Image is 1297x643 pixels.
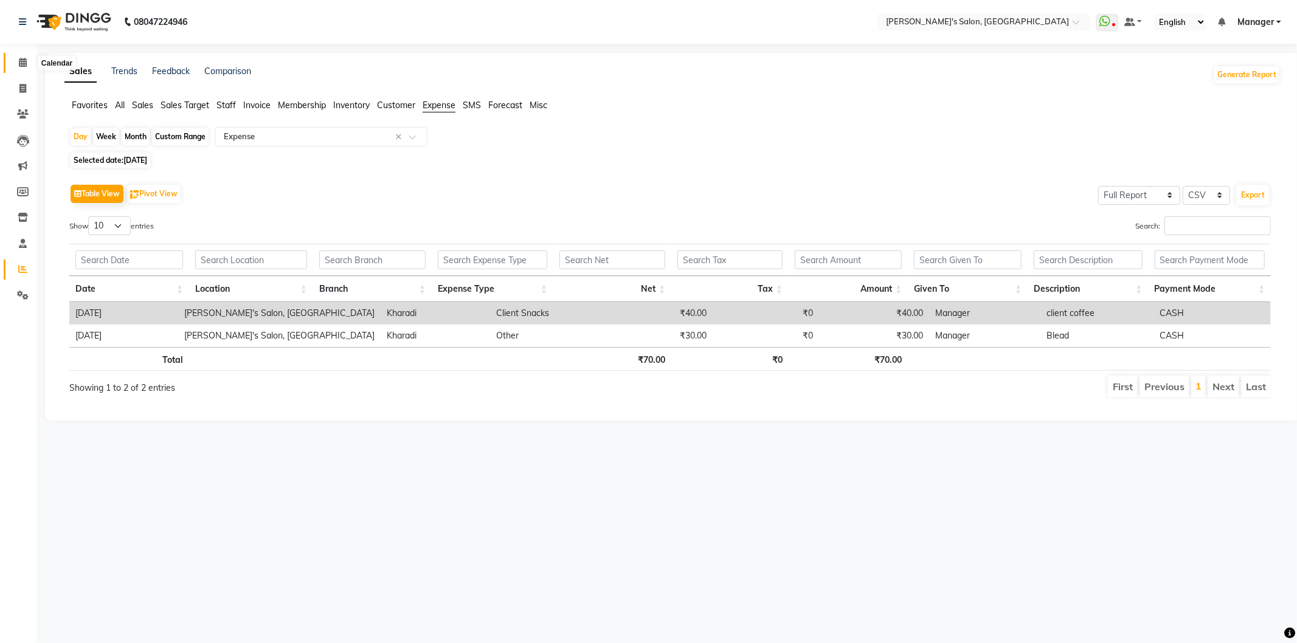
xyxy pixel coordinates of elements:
button: Generate Report [1214,66,1279,83]
td: ₹40.00 [819,302,929,325]
th: Expense Type: activate to sort column ascending [432,276,553,302]
a: Feedback [152,66,190,77]
b: 08047224946 [134,5,187,39]
td: [PERSON_NAME]'s Salon, [GEOGRAPHIC_DATA] [178,325,381,347]
div: Showing 1 to 2 of 2 entries [69,374,559,394]
input: Search: [1164,216,1271,235]
select: Showentries [88,216,131,235]
input: Search Expense Type [438,250,547,269]
td: ₹0 [713,302,819,325]
td: Blead [1040,325,1153,347]
th: Payment Mode: activate to sort column ascending [1149,276,1271,302]
td: Kharadi [381,325,490,347]
button: Table View [71,185,123,203]
td: Client Snacks [490,302,606,325]
div: Custom Range [152,128,209,145]
th: Date: activate to sort column ascending [69,276,189,302]
label: Show entries [69,216,154,235]
td: Manager [929,302,1040,325]
td: ₹30.00 [819,325,929,347]
th: ₹70.00 [553,347,671,371]
th: Description: activate to sort column ascending [1028,276,1148,302]
button: Export [1236,185,1270,205]
span: All [115,100,125,111]
th: Branch: activate to sort column ascending [313,276,432,302]
span: Manager [1237,16,1274,29]
td: CASH [1153,325,1271,347]
th: Location: activate to sort column ascending [189,276,313,302]
th: Amount: activate to sort column ascending [789,276,908,302]
div: Day [71,128,91,145]
span: Favorites [72,100,108,111]
img: logo [31,5,114,39]
span: Membership [278,100,326,111]
span: [DATE] [123,156,147,165]
td: [DATE] [69,302,178,325]
button: Pivot View [127,185,181,203]
th: Tax: activate to sort column ascending [671,276,789,302]
td: [DATE] [69,325,178,347]
td: [PERSON_NAME]'s Salon, [GEOGRAPHIC_DATA] [178,302,381,325]
label: Search: [1135,216,1271,235]
div: Week [93,128,119,145]
span: Staff [216,100,236,111]
input: Search Location [195,250,307,269]
span: Sales Target [161,100,209,111]
a: Trends [111,66,137,77]
input: Search Description [1034,250,1142,269]
span: Misc [530,100,547,111]
th: Given To: activate to sort column ascending [908,276,1028,302]
td: Manager [929,325,1040,347]
span: Sales [132,100,153,111]
span: SMS [463,100,481,111]
input: Search Payment Mode [1155,250,1265,269]
div: Calendar [38,56,75,70]
td: Kharadi [381,302,490,325]
td: ₹30.00 [606,325,713,347]
th: Net: activate to sort column ascending [553,276,671,302]
span: Customer [377,100,415,111]
th: Total [69,347,189,371]
span: Inventory [333,100,370,111]
a: Comparison [204,66,251,77]
div: Month [122,128,150,145]
span: Invoice [243,100,271,111]
img: pivot.png [130,190,139,199]
th: ₹70.00 [789,347,908,371]
td: ₹0 [713,325,819,347]
span: Clear all [395,131,406,143]
th: ₹0 [671,347,789,371]
input: Search Amount [795,250,902,269]
span: Forecast [488,100,522,111]
input: Search Branch [319,250,426,269]
input: Search Date [75,250,183,269]
a: 1 [1195,380,1202,392]
input: Search Net [559,250,665,269]
span: Expense [423,100,455,111]
td: client coffee [1040,302,1153,325]
input: Search Tax [677,250,783,269]
input: Search Given To [914,250,1022,269]
td: ₹40.00 [606,302,713,325]
span: Selected date: [71,153,150,168]
td: Other [490,325,606,347]
td: CASH [1153,302,1271,325]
